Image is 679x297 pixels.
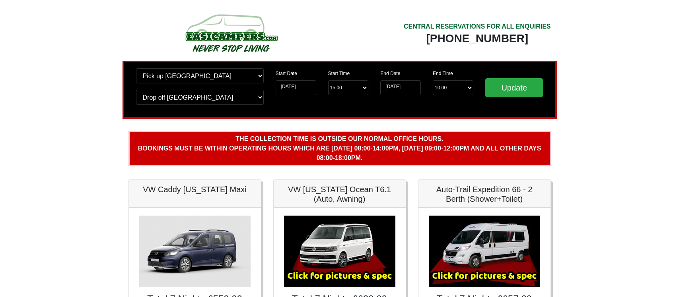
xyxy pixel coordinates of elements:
[328,70,350,77] label: Start Time
[429,216,540,287] img: Auto-Trail Expedition 66 - 2 Berth (Shower+Toilet)
[485,78,543,97] input: Update
[380,80,421,95] input: Return Date
[404,22,551,31] div: CENTRAL RESERVATIONS FOR ALL ENQUIRIES
[138,135,541,161] b: The collection time is outside our normal office hours. Bookings must be within operating hours w...
[426,185,543,204] h5: Auto-Trail Expedition 66 - 2 Berth (Shower+Toilet)
[139,216,251,287] img: VW Caddy California Maxi
[433,70,453,77] label: End Time
[282,185,398,204] h5: VW [US_STATE] Ocean T6.1 (Auto, Awning)
[380,70,400,77] label: End Date
[156,11,307,55] img: campers-checkout-logo.png
[284,216,395,287] img: VW California Ocean T6.1 (Auto, Awning)
[404,31,551,46] div: [PHONE_NUMBER]
[137,185,253,194] h5: VW Caddy [US_STATE] Maxi
[276,70,297,77] label: Start Date
[276,80,316,95] input: Start Date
